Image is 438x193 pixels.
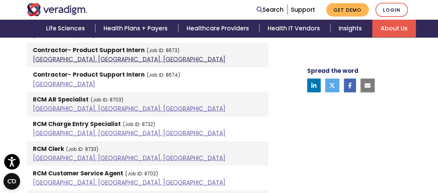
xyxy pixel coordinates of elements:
[38,20,95,37] a: Life Sciences
[375,3,408,17] a: Login
[33,119,121,128] strong: RCM Charge Entry Specialist
[326,3,369,17] a: Get Demo
[123,121,155,127] small: (Job ID: 8732)
[33,178,225,186] a: [GEOGRAPHIC_DATA], [GEOGRAPHIC_DATA], [GEOGRAPHIC_DATA]
[27,3,88,16] img: Veradigm logo
[33,70,145,78] strong: Contractor- Product Support Intern
[3,173,20,190] button: Open CMP widget
[330,20,372,37] a: Insights
[33,30,95,39] a: [GEOGRAPHIC_DATA]
[307,66,358,75] strong: Spread the word
[33,154,225,162] a: [GEOGRAPHIC_DATA], [GEOGRAPHIC_DATA], [GEOGRAPHIC_DATA]
[146,71,180,78] small: (Job ID: 8674)
[66,146,99,152] small: (Job ID: 8733)
[33,46,145,54] strong: Contractor- Product Support Intern
[291,6,315,14] a: Support
[95,20,178,37] a: Health Plans + Payers
[33,129,225,137] a: [GEOGRAPHIC_DATA], [GEOGRAPHIC_DATA], [GEOGRAPHIC_DATA]
[90,96,124,103] small: (Job ID: 8703)
[257,5,284,15] a: Search
[33,169,123,177] strong: RCM Customer Service Agent
[33,144,64,153] strong: RCM Clerk
[372,20,416,37] a: About Us
[33,104,225,113] a: [GEOGRAPHIC_DATA], [GEOGRAPHIC_DATA], [GEOGRAPHIC_DATA]
[178,20,259,37] a: Healthcare Providers
[125,170,158,177] small: (Job ID: 8702)
[33,80,95,88] a: [GEOGRAPHIC_DATA]
[33,55,225,63] a: [GEOGRAPHIC_DATA], [GEOGRAPHIC_DATA], [GEOGRAPHIC_DATA]
[33,95,89,103] strong: RCM AR Specialist
[259,20,330,37] a: Health IT Vendors
[146,47,180,54] small: (Job ID: 8673)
